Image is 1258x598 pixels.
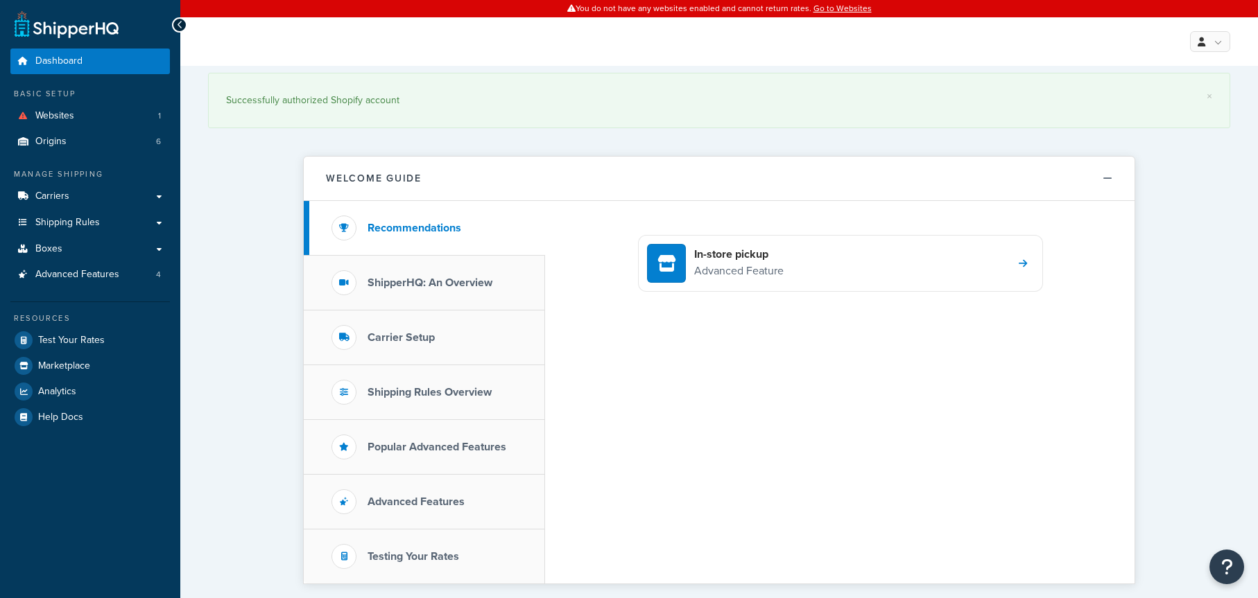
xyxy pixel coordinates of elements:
[38,335,105,346] span: Test Your Rates
[156,269,161,281] span: 4
[368,222,461,234] h3: Recommendations
[10,379,170,404] a: Analytics
[10,49,170,74] a: Dashboard
[35,243,62,255] span: Boxes
[694,262,784,280] p: Advanced Feature
[10,236,170,262] a: Boxes
[38,412,83,423] span: Help Docs
[10,328,170,353] a: Test Your Rates
[10,313,170,324] div: Resources
[10,262,170,288] li: Advanced Features
[368,276,492,289] h3: ShipperHQ: An Overview
[226,91,1212,110] div: Successfully authorized Shopify account
[10,405,170,430] a: Help Docs
[304,157,1135,201] button: Welcome Guide
[694,247,784,262] h4: In-store pickup
[35,136,67,148] span: Origins
[35,55,83,67] span: Dashboard
[813,2,872,15] a: Go to Websites
[38,386,76,398] span: Analytics
[10,129,170,155] a: Origins6
[368,386,492,398] h3: Shipping Rules Overview
[368,441,506,453] h3: Popular Advanced Features
[10,210,170,236] a: Shipping Rules
[38,360,90,372] span: Marketplace
[158,110,161,122] span: 1
[10,168,170,180] div: Manage Shipping
[35,191,69,202] span: Carriers
[368,331,435,344] h3: Carrier Setup
[368,495,465,508] h3: Advanced Features
[10,353,170,378] a: Marketplace
[1207,91,1212,102] a: ×
[368,550,459,563] h3: Testing Your Rates
[1209,549,1244,584] button: Open Resource Center
[10,129,170,155] li: Origins
[156,136,161,148] span: 6
[35,110,74,122] span: Websites
[10,262,170,288] a: Advanced Features4
[10,184,170,209] a: Carriers
[326,173,422,184] h2: Welcome Guide
[10,103,170,129] a: Websites1
[35,269,119,281] span: Advanced Features
[10,88,170,100] div: Basic Setup
[35,217,100,229] span: Shipping Rules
